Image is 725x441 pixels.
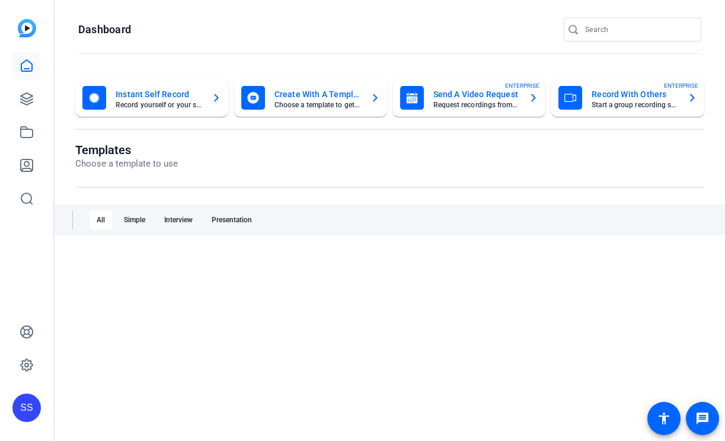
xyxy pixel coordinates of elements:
[12,394,41,422] div: SS
[433,101,520,108] mat-card-subtitle: Request recordings from anyone, anywhere
[393,79,546,117] button: Send A Video RequestRequest recordings from anyone, anywhereENTERPRISE
[116,101,202,108] mat-card-subtitle: Record yourself or your screen
[157,210,200,229] div: Interview
[433,87,520,101] mat-card-title: Send A Video Request
[592,87,678,101] mat-card-title: Record With Others
[695,411,710,426] mat-icon: message
[90,210,112,229] div: All
[205,210,259,229] div: Presentation
[117,210,152,229] div: Simple
[18,19,36,37] img: blue-gradient.svg
[505,81,539,90] span: ENTERPRISE
[75,79,228,117] button: Instant Self RecordRecord yourself or your screen
[274,87,361,101] mat-card-title: Create With A Template
[274,101,361,108] mat-card-subtitle: Choose a template to get started
[116,87,202,101] mat-card-title: Instant Self Record
[78,23,131,37] h1: Dashboard
[75,143,178,157] h1: Templates
[551,79,704,117] button: Record With OthersStart a group recording sessionENTERPRISE
[585,23,692,37] input: Search
[657,411,671,426] mat-icon: accessibility
[234,79,387,117] button: Create With A TemplateChoose a template to get started
[664,81,698,90] span: ENTERPRISE
[592,101,678,108] mat-card-subtitle: Start a group recording session
[75,157,178,171] p: Choose a template to use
